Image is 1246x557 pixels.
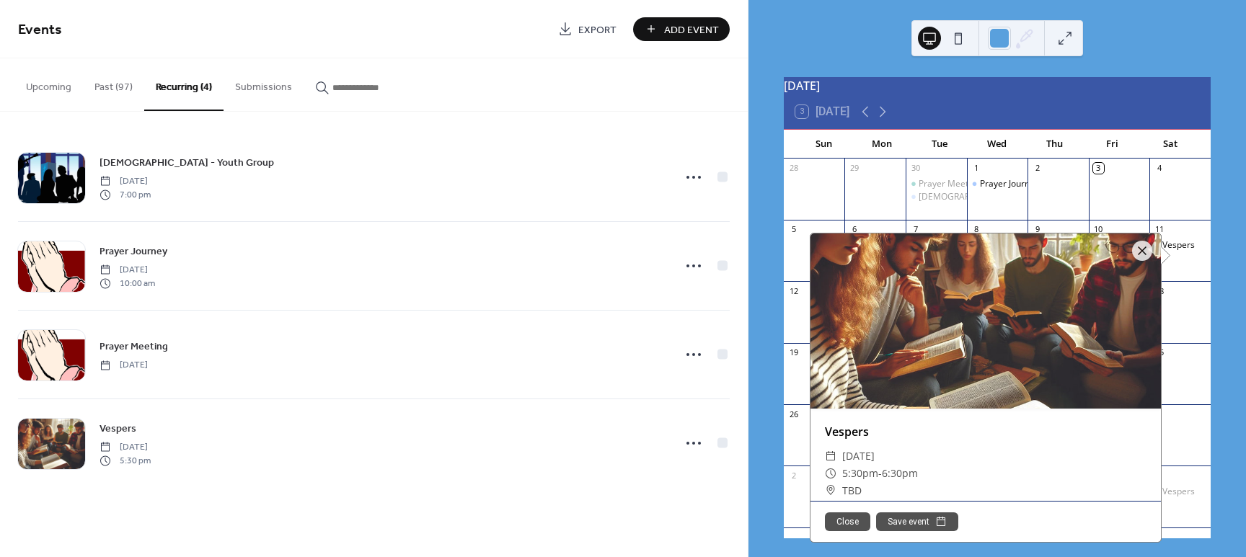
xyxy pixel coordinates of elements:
button: Upcoming [14,58,83,110]
div: 2 [788,470,799,481]
span: 6:30pm [882,465,918,482]
div: 2 [1032,163,1043,174]
div: Vespers [810,423,1161,440]
div: 29 [849,163,860,174]
a: Prayer Meeting [100,338,168,355]
div: Vespers [1162,239,1195,251]
span: - [878,465,882,482]
span: [DATE] [100,441,151,454]
span: [DATE] [100,264,155,277]
span: Events [18,16,62,44]
div: Vespers [1149,239,1211,251]
div: 11 [1154,224,1165,235]
button: Past (97) [83,58,144,110]
button: Save event [876,512,958,531]
div: Mon [853,130,911,159]
div: ​ [825,465,836,482]
span: [DATE] [100,175,151,188]
div: Wed [968,130,1026,159]
div: [DATE] [784,77,1211,94]
div: Thu [1026,130,1084,159]
span: Vespers [100,422,136,437]
div: Sat [1141,130,1199,159]
button: Add Event [633,17,730,41]
a: Prayer Journey [100,243,167,259]
div: Prayer Meeting [919,178,981,190]
button: Close [825,512,870,531]
span: [DATE] [100,359,148,372]
div: 5 [788,224,799,235]
a: [DEMOGRAPHIC_DATA] - Youth Group [100,154,274,171]
span: TBD [842,482,862,499]
button: Submissions [224,58,304,110]
span: Export [578,22,617,37]
div: 28 [788,163,799,174]
span: Prayer Meeting [100,339,168,355]
div: Tue [911,130,968,159]
span: Add Event [664,22,719,37]
div: 4 [1154,163,1165,174]
div: Prayer Journey [967,178,1028,190]
div: Oakhurst Church - Youth Group [906,191,967,203]
a: Vespers [100,420,136,437]
div: 6 [849,224,860,235]
span: 10:00 am [100,277,155,290]
span: Prayer Journey [100,244,167,259]
div: 30 [910,163,921,174]
div: 10 [1093,224,1104,235]
div: Prayer Journey [980,178,1039,190]
div: ​ [825,482,836,499]
span: [DEMOGRAPHIC_DATA] - Youth Group [100,156,274,171]
div: Vespers [1162,486,1195,498]
span: 5:30pm [842,465,878,482]
span: 7:00 pm [100,188,151,201]
div: 26 [788,409,799,419]
div: 9 [1032,224,1043,235]
div: Fri [1084,130,1141,159]
div: 7 [910,224,921,235]
div: 8 [971,224,982,235]
a: Export [547,17,627,41]
div: 12 [788,285,799,296]
div: Prayer Meeting [906,178,967,190]
div: 1 [971,163,982,174]
div: ​ [825,447,836,465]
div: 19 [788,347,799,358]
button: Recurring (4) [144,58,224,111]
div: [DEMOGRAPHIC_DATA] - Youth Group [919,191,1072,203]
span: [DATE] [842,447,875,465]
div: Vespers [1149,486,1211,498]
div: 3 [1093,163,1104,174]
div: Sun [795,130,853,159]
span: 5:30 pm [100,454,151,467]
